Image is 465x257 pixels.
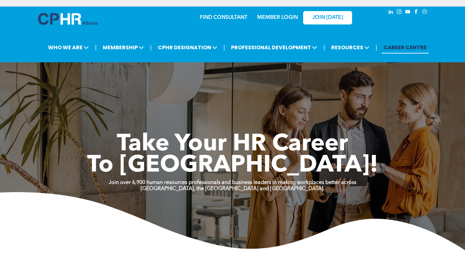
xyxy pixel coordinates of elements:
[396,8,403,17] a: instagram
[224,41,225,54] li: |
[95,41,97,54] li: |
[150,41,152,54] li: |
[46,41,91,53] span: WHO WE ARE
[101,41,146,53] span: MEMBERSHIP
[421,8,428,17] a: Social network
[323,41,325,54] li: |
[387,8,395,17] a: linkedin
[413,8,420,17] a: facebook
[200,15,247,20] a: FIND CONSULTANT
[381,41,429,53] a: CAREER CENTRE
[156,41,219,53] span: CPHR DESIGNATION
[376,41,377,54] li: |
[38,13,98,25] img: A blue and white logo for cp alberta
[329,41,371,53] span: RESOURCES
[257,15,298,20] a: MEMBER LOGIN
[109,180,356,185] strong: Join over 6,900 human resources professionals and business leaders in making workplaces better ac...
[117,133,348,156] span: Take Your HR Career
[141,186,325,191] strong: [GEOGRAPHIC_DATA], the [GEOGRAPHIC_DATA] and [GEOGRAPHIC_DATA].
[303,11,352,24] a: JOIN [DATE]
[312,15,343,21] span: JOIN [DATE]
[404,8,411,17] a: youtube
[87,154,378,177] span: To [GEOGRAPHIC_DATA]!
[229,41,319,53] span: PROFESSIONAL DEVELOPMENT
